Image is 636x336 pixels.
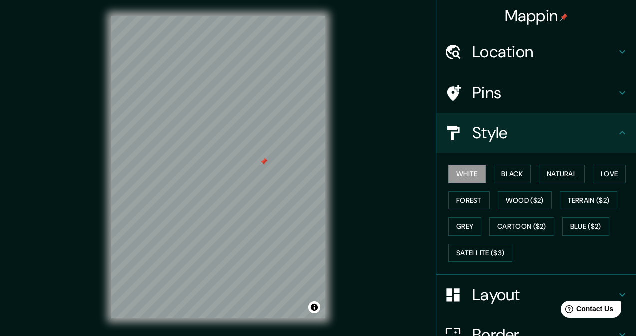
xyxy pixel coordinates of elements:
[560,191,618,210] button: Terrain ($2)
[539,165,585,183] button: Natural
[436,275,636,315] div: Layout
[547,297,625,325] iframe: Help widget launcher
[472,83,616,103] h4: Pins
[562,217,609,236] button: Blue ($2)
[448,191,490,210] button: Forest
[489,217,554,236] button: Cartoon ($2)
[436,32,636,72] div: Location
[560,13,568,21] img: pin-icon.png
[111,16,325,318] canvas: Map
[308,301,320,313] button: Toggle attribution
[436,73,636,113] div: Pins
[472,42,616,62] h4: Location
[448,244,512,262] button: Satellite ($3)
[472,285,616,305] h4: Layout
[436,113,636,153] div: Style
[505,6,568,26] h4: Mappin
[498,191,552,210] button: Wood ($2)
[494,165,531,183] button: Black
[448,165,486,183] button: White
[448,217,481,236] button: Grey
[472,123,616,143] h4: Style
[593,165,626,183] button: Love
